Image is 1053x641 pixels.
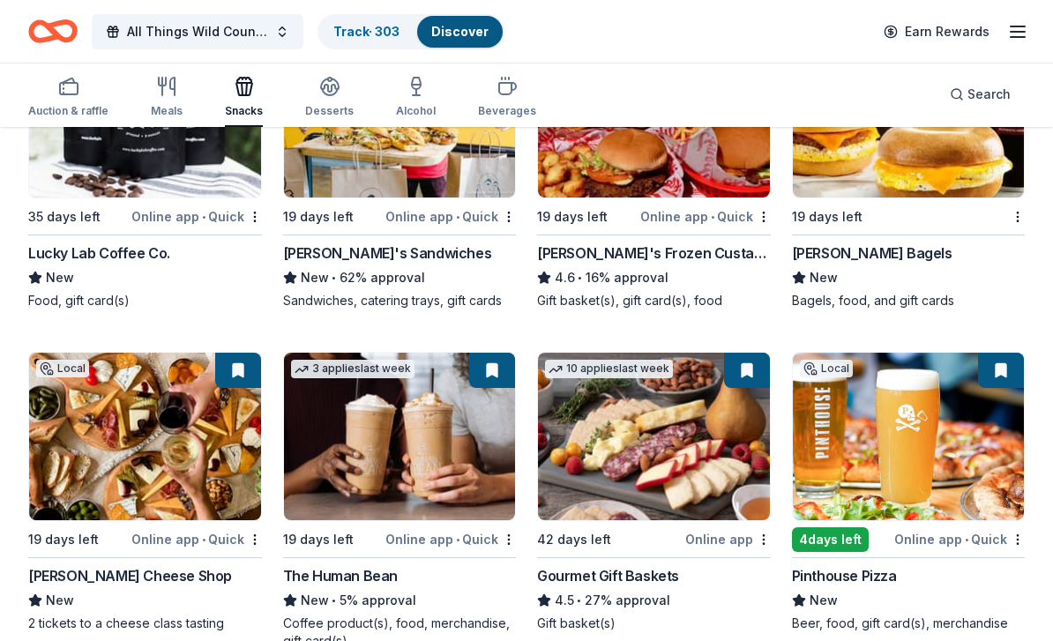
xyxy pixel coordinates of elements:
div: Online app Quick [640,206,771,228]
img: Image for Gourmet Gift Baskets [538,354,770,521]
img: Image for The Human Bean [284,354,516,521]
div: 42 days left [537,530,611,551]
div: Lucky Lab Coffee Co. [28,243,170,265]
button: Meals [151,69,183,127]
div: Sandwiches, catering trays, gift cards [283,293,517,310]
div: Beverages [478,104,536,118]
a: Image for Antonelli's Cheese ShopLocal19 days leftOnline app•Quick[PERSON_NAME] Cheese ShopNew2 t... [28,353,262,633]
div: 19 days left [28,530,99,551]
span: • [577,594,581,608]
span: All Things Wild Country Brunch [127,21,268,42]
div: Online app Quick [131,206,262,228]
div: 4 days left [792,528,869,553]
a: Image for Freddy's Frozen Custard & Steakburgers12 applieslast week19 days leftOnline app•Quick[P... [537,30,771,310]
div: Online app Quick [131,529,262,551]
div: 19 days left [283,207,354,228]
span: 4.6 [555,268,575,289]
div: 5% approval [283,591,517,612]
span: Search [967,84,1011,105]
a: Image for Lucky Lab Coffee Co.1 applylast weekLocal35 days leftOnline app•QuickLucky Lab Coffee C... [28,30,262,310]
span: New [301,268,329,289]
span: New [810,591,838,612]
div: Bagels, food, and gift cards [792,293,1026,310]
div: 19 days left [537,207,608,228]
div: Snacks [225,104,263,118]
div: [PERSON_NAME] Cheese Shop [28,566,232,587]
div: Local [36,361,89,378]
span: • [711,211,714,225]
a: Image for Gourmet Gift Baskets10 applieslast week42 days leftOnline appGourmet Gift Baskets4.5•27... [537,353,771,633]
div: Beer, food, gift card(s), merchandise [792,615,1026,633]
div: Gourmet Gift Baskets [537,566,679,587]
div: Online app Quick [894,529,1025,551]
img: Image for Antonelli's Cheese Shop [29,354,261,521]
button: Track· 303Discover [317,14,504,49]
a: Image for Bruegger's Bagels1 applylast week19 days left[PERSON_NAME] BagelsNewBagels, food, and g... [792,30,1026,310]
button: Alcohol [396,69,436,127]
a: Earn Rewards [873,16,1000,48]
div: Gift basket(s) [537,615,771,633]
div: Online app Quick [385,206,516,228]
div: 62% approval [283,268,517,289]
button: Search [936,77,1025,112]
div: 19 days left [283,530,354,551]
a: Home [28,11,78,52]
span: • [332,272,336,286]
span: • [202,533,205,548]
div: [PERSON_NAME]'s Frozen Custard & Steakburgers [537,243,771,265]
span: • [202,211,205,225]
button: Snacks [225,69,263,127]
div: 16% approval [537,268,771,289]
span: • [965,533,968,548]
span: • [578,272,582,286]
div: Food, gift card(s) [28,293,262,310]
span: • [456,533,459,548]
a: Discover [431,24,489,39]
div: Auction & raffle [28,104,108,118]
div: Alcohol [396,104,436,118]
button: All Things Wild Country Brunch [92,14,303,49]
a: Image for Pinthouse PizzaLocal4days leftOnline app•QuickPinthouse PizzaNewBeer, food, gift card(s... [792,353,1026,633]
span: New [301,591,329,612]
span: 4.5 [555,591,574,612]
a: Track· 303 [333,24,400,39]
div: Online app Quick [385,529,516,551]
div: 10 applies last week [545,361,673,379]
img: Image for Pinthouse Pizza [793,354,1025,521]
div: 35 days left [28,207,101,228]
span: New [46,268,74,289]
div: Local [800,361,853,378]
a: Image for Ike's Sandwiches6 applieslast week19 days leftOnline app•Quick[PERSON_NAME]'s Sandwiche... [283,30,517,310]
div: 27% approval [537,591,771,612]
div: 2 tickets to a cheese class tasting [28,615,262,633]
button: Desserts [305,69,354,127]
div: 3 applies last week [291,361,414,379]
span: New [810,268,838,289]
div: Gift basket(s), gift card(s), food [537,293,771,310]
div: [PERSON_NAME] Bagels [792,243,952,265]
div: Online app [685,529,771,551]
button: Auction & raffle [28,69,108,127]
div: The Human Bean [283,566,398,587]
div: Desserts [305,104,354,118]
div: Pinthouse Pizza [792,566,897,587]
button: Beverages [478,69,536,127]
span: • [456,211,459,225]
div: [PERSON_NAME]'s Sandwiches [283,243,492,265]
span: New [46,591,74,612]
span: • [332,594,336,608]
div: 19 days left [792,207,863,228]
div: Meals [151,104,183,118]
